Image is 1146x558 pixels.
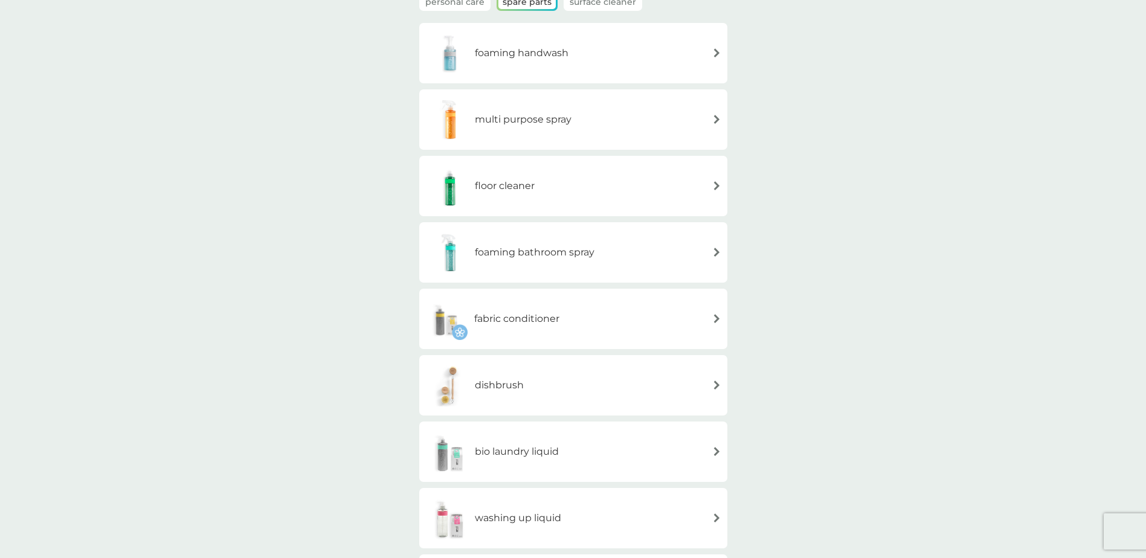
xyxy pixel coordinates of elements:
h6: bio laundry liquid [475,444,559,460]
h6: multi purpose spray [475,112,571,127]
img: bio laundry liquid [425,431,475,473]
h6: washing up liquid [475,510,561,526]
h6: dishbrush [475,377,524,393]
h6: floor cleaner [475,178,535,194]
img: foaming handwash [425,32,475,74]
img: arrow right [712,447,721,456]
img: arrow right [712,48,721,57]
img: dishbrush [425,364,475,406]
img: arrow right [712,115,721,124]
img: washing up liquid [425,497,475,539]
h6: foaming handwash [475,45,568,61]
img: fabric conditioner [425,298,468,340]
img: arrow right [712,513,721,522]
h6: fabric conditioner [474,311,559,327]
img: foaming bathroom spray [425,231,475,274]
img: arrow right [712,314,721,323]
img: multi purpose spray [425,98,475,141]
img: arrow right [712,380,721,390]
img: floor cleaner [425,165,475,207]
img: arrow right [712,181,721,190]
h6: foaming bathroom spray [475,245,594,260]
img: arrow right [712,248,721,257]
